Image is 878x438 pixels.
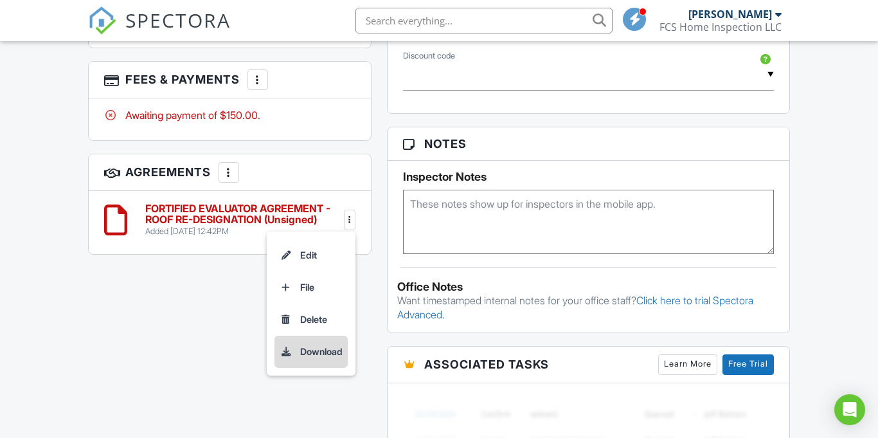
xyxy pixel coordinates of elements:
h5: Inspector Notes [403,170,774,183]
div: [PERSON_NAME] [688,8,772,21]
div: Office Notes [397,280,780,293]
a: SPECTORA [88,17,231,44]
span: Associated Tasks [424,356,549,373]
a: Free Trial [722,354,774,375]
div: Awaiting payment of $150.00. [104,108,355,122]
h3: Fees & Payments [89,62,371,98]
p: Want timestamped internal notes for your office staff? [397,293,780,322]
div: Added [DATE] 12:42PM [145,226,341,237]
h3: Agreements [89,154,371,191]
div: Open Intercom Messenger [834,394,865,425]
a: Delete [274,304,348,336]
input: Search everything... [355,8,613,33]
a: File [274,271,348,304]
a: Click here to trial Spectora Advanced. [397,294,753,321]
a: Edit [274,239,348,271]
a: Download [274,336,348,368]
h6: FORTIFIED EVALUATOR AGREEMENT - ROOF RE-DESIGNATION (Unsigned) [145,203,341,226]
img: The Best Home Inspection Software - Spectora [88,6,116,35]
h3: Notes [388,127,789,161]
div: FCS Home Inspection LLC [659,21,782,33]
a: FORTIFIED EVALUATOR AGREEMENT - ROOF RE-DESIGNATION (Unsigned) Added [DATE] 12:42PM [145,203,341,237]
a: Learn More [658,354,717,375]
label: Discount code [403,50,455,62]
span: SPECTORA [125,6,231,33]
